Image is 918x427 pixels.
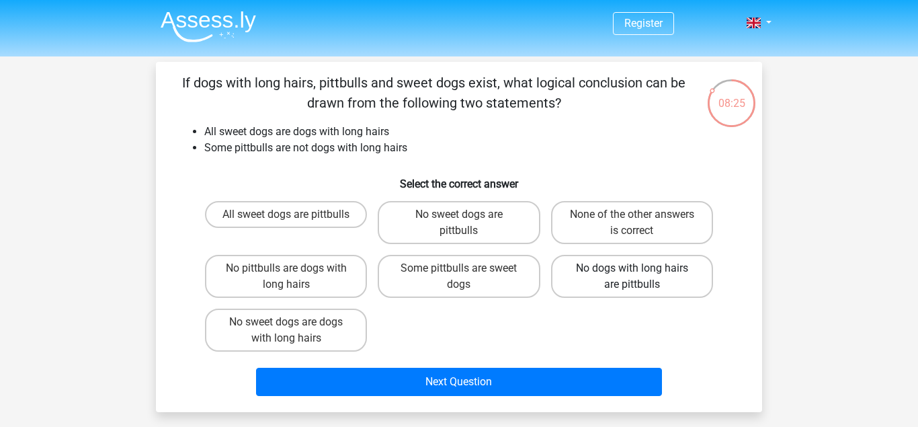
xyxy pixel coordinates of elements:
[204,140,741,156] li: Some pittbulls are not dogs with long hairs
[161,11,256,42] img: Assessly
[551,255,713,298] label: No dogs with long hairs are pittbulls
[624,17,663,30] a: Register
[706,78,757,112] div: 08:25
[204,124,741,140] li: All sweet dogs are dogs with long hairs
[378,255,540,298] label: Some pittbulls are sweet dogs
[256,368,663,396] button: Next Question
[551,201,713,244] label: None of the other answers is correct
[378,201,540,244] label: No sweet dogs are pittbulls
[177,167,741,190] h6: Select the correct answer
[205,255,367,298] label: No pittbulls are dogs with long hairs
[205,201,367,228] label: All sweet dogs are pittbulls
[177,73,690,113] p: If dogs with long hairs, pittbulls and sweet dogs exist, what logical conclusion can be drawn fro...
[205,309,367,352] label: No sweet dogs are dogs with long hairs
